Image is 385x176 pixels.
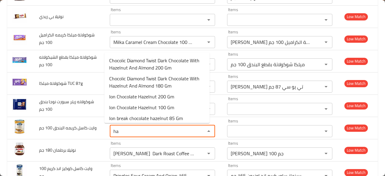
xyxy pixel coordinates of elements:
span: Ion Chocolate Hazelnut 200 Gm [109,93,174,100]
button: Open [322,16,330,24]
button: Open [322,105,330,113]
span: Ion Chocolate Hazelnut 100 Gm [109,104,174,111]
span: Low Match [344,13,368,20]
img: شوكولاتة ميلكا كريمه الكراميل 100 جم [12,30,27,45]
img: شوكولاتة ميلكا TUC 87g [12,75,27,90]
span: Low Match [344,80,368,87]
button: Open [322,38,330,46]
span: Low Match [344,36,368,42]
img: شوكولاتة ميلكا بقطع الشيكولاته 100 جم [12,52,27,67]
button: Close [205,127,213,135]
button: Open [322,149,330,158]
img: نوتيلا بي ريدي [12,8,27,23]
img: شوكولاته ريتر سبورت نوجا بندق 100 جم [12,97,27,112]
span: نوتيلا برطمان 180 جم [39,146,76,154]
button: Open [205,38,213,46]
span: Low Match [344,169,368,176]
img: وايت كاسل كريمه البندق 100 جم [12,119,27,134]
span: شوكولاتة ميلكا TUC 87g [39,79,83,87]
span: Low Match [344,125,368,131]
button: Open [205,16,213,24]
span: شوكولاتة ميلكا كريمه الكراميل 100 جم [39,31,95,46]
button: Open [322,82,330,91]
button: Open [205,149,213,158]
span: شوكولاتة ميلكا بقطع الشيكولاته 100 جم [39,53,97,69]
span: Chocolic Diamond Twist Dark Chocolate With Hazelnut And Almond 180 Gm [109,75,205,89]
button: Open [322,60,330,69]
span: نوتيلا بي ريدي [39,13,63,20]
img: نوتيلا برطمان 180 جم [12,141,27,156]
span: Ion break chocolate hazelnut 85 Gm [109,115,183,122]
span: Low Match [344,102,368,109]
span: شوكولاته ريتر سبورت نوجا بندق 100 جم [39,98,94,113]
button: Open [322,127,330,135]
span: وايت كاسل كريمه البندق 100 جم [39,124,97,132]
span: Chocolic Diamond Twist Dark Chocolate With Hazelnut And Almond 200 Gm [109,57,205,71]
span: Low Match [344,147,368,154]
span: Low Match [344,58,368,65]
